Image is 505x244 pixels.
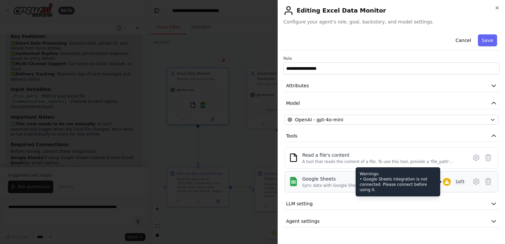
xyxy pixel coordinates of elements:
[482,176,494,187] button: Delete tool
[302,176,362,182] div: Google Sheets
[470,176,482,187] button: Configure tool
[482,152,494,164] button: Delete tool
[286,100,300,106] span: Model
[286,218,320,224] span: Agent settings
[289,153,298,162] img: FileReadTool
[451,34,475,46] button: Cancel
[283,19,500,25] span: Configure your agent's role, goal, backstory, and model settings.
[283,130,500,142] button: Tools
[295,116,343,123] span: OpenAI - gpt-4o-mini
[470,152,482,164] button: Configure tool
[286,200,313,207] span: LLM setting
[302,152,464,158] div: Read a file's content
[283,80,500,92] button: Attributes
[283,5,500,16] h2: Editing Excel Data Monitor
[302,183,362,188] div: Sync data with Google Sheets
[285,115,498,125] button: OpenAI - gpt-4o-mini
[289,177,298,186] img: Google Sheets
[302,159,464,164] div: A tool that reads the content of a file. To use this tool, provide a 'file_path' parameter with t...
[453,179,466,185] span: 1 of 3
[283,215,500,227] button: Agent settings
[356,167,440,196] div: Warnings: • Google Sheets integration is not connected. Please connect before using it.
[286,133,297,139] span: Tools
[283,97,500,109] button: Model
[478,34,497,46] button: Save
[283,56,500,61] label: Role
[283,198,500,210] button: LLM setting
[286,82,309,89] span: Attributes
